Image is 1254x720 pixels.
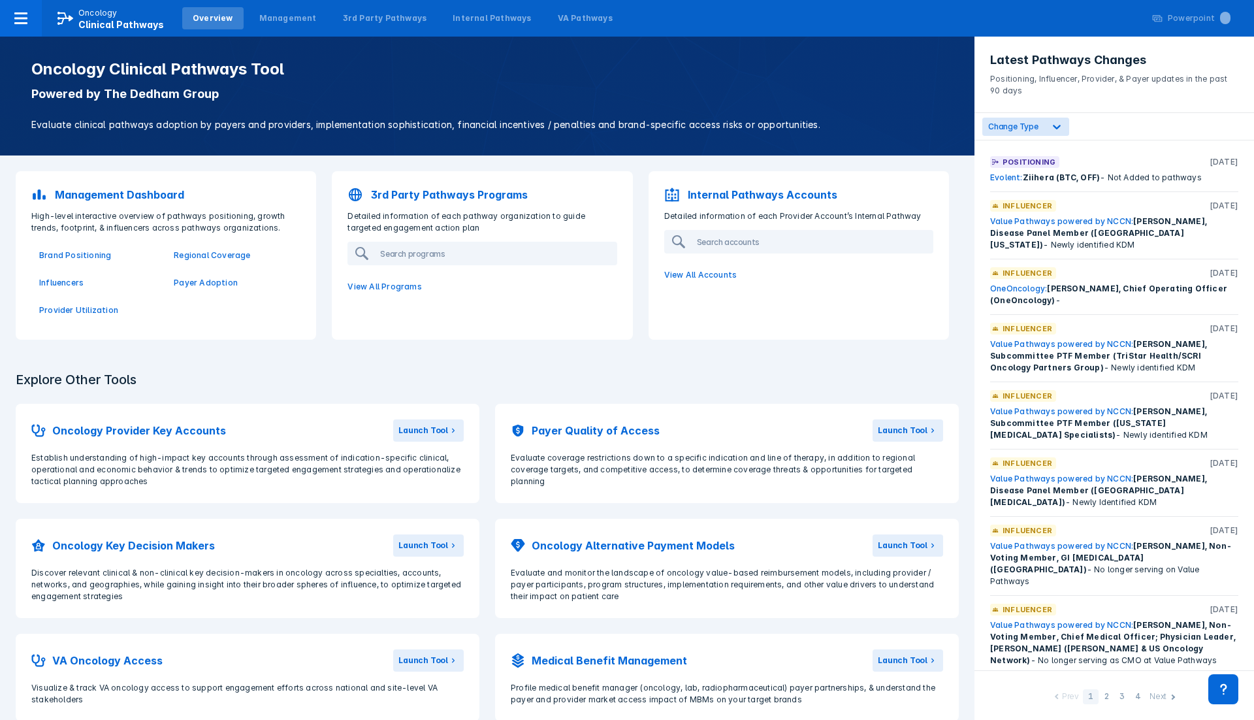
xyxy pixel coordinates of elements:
[31,86,943,102] p: Powered by The Dedham Group
[1099,689,1114,704] div: 2
[31,567,464,602] p: Discover relevant clinical & non-clinical key decision-makers in oncology across specialties, acc...
[340,273,624,301] a: View All Programs
[174,250,293,261] a: Regional Coverage
[873,419,943,442] button: Launch Tool
[990,283,1238,306] div: -
[340,210,624,234] p: Detailed information of each pathway organization to guide targeted engagement action plan
[453,12,531,24] div: Internal Pathways
[193,12,233,24] div: Overview
[1130,689,1146,704] div: 4
[78,19,164,30] span: Clinical Pathways
[174,277,293,289] p: Payer Adoption
[547,7,623,29] a: VA Pathways
[1062,691,1079,704] div: Prev
[878,655,927,666] div: Launch Tool
[1210,156,1238,168] p: [DATE]
[532,538,735,553] h2: Oncology Alternative Payment Models
[1210,323,1238,335] p: [DATE]
[1003,525,1052,536] p: Influencer
[52,653,163,668] h2: VA Oncology Access
[259,12,317,24] div: Management
[39,304,158,316] a: Provider Utilization
[1210,525,1238,536] p: [DATE]
[688,187,837,203] p: Internal Pathways Accounts
[873,534,943,557] button: Launch Tool
[393,419,464,442] button: Launch Tool
[398,655,448,666] div: Launch Tool
[990,216,1133,226] a: Value Pathways powered by NCCN:
[1003,457,1052,469] p: Influencer
[990,172,1023,182] a: Evolent:
[692,231,932,252] input: Search accounts
[1003,604,1052,615] p: Influencer
[511,567,943,602] p: Evaluate and monitor the landscape of oncology value-based reimbursement models, including provid...
[656,261,941,289] a: View All Accounts
[990,620,1133,630] a: Value Pathways powered by NCCN:
[1003,200,1052,212] p: Influencer
[990,406,1238,441] div: - Newly identified KDM
[24,210,308,234] p: High-level interactive overview of pathways positioning, growth trends, footprint, & influencers ...
[511,452,943,487] p: Evaluate coverage restrictions down to a specific indication and line of therapy, in addition to ...
[31,682,464,706] p: Visualize & track VA oncology access to support engagement efforts across national and site-level...
[1208,674,1238,704] div: Contact Support
[990,284,1227,305] span: [PERSON_NAME], Chief Operating Officer (OneOncology)
[55,187,184,203] p: Management Dashboard
[340,179,624,210] a: 3rd Party Pathways Programs
[990,541,1133,551] a: Value Pathways powered by NCCN:
[990,406,1207,440] span: [PERSON_NAME], Subcommittee PTF Member ([US_STATE] [MEDICAL_DATA] Specialists)
[398,540,448,551] div: Launch Tool
[532,653,687,668] h2: Medical Benefit Management
[52,423,226,438] h2: Oncology Provider Key Accounts
[393,649,464,672] button: Launch Tool
[990,339,1133,349] a: Value Pathways powered by NCCN:
[990,619,1238,666] div: - No longer serving as CMO at Value Pathways
[31,452,464,487] p: Establish understanding of high-impact key accounts through assessment of indication-specific cli...
[371,187,528,203] p: 3rd Party Pathways Programs
[878,540,927,551] div: Launch Tool
[656,179,941,210] a: Internal Pathways Accounts
[393,534,464,557] button: Launch Tool
[8,363,144,396] h3: Explore Other Tools
[1083,689,1099,704] div: 1
[442,7,541,29] a: Internal Pathways
[990,68,1238,97] p: Positioning, Influencer, Provider, & Payer updates in the past 90 days
[990,284,1047,293] a: OneOncology:
[1210,604,1238,615] p: [DATE]
[78,7,118,19] p: Oncology
[1210,267,1238,279] p: [DATE]
[558,12,613,24] div: VA Pathways
[1168,12,1230,24] div: Powerpoint
[990,216,1207,250] span: [PERSON_NAME], Disease Panel Member ([GEOGRAPHIC_DATA][US_STATE])
[990,474,1207,507] span: [PERSON_NAME], Disease Panel Member ([GEOGRAPHIC_DATA][MEDICAL_DATA])
[1114,689,1130,704] div: 3
[990,540,1238,587] div: - No longer serving on Value Pathways
[375,243,615,264] input: Search programs
[1003,390,1052,402] p: Influencer
[511,682,943,706] p: Profile medical benefit manager (oncology, lab, radiopharmaceutical) payer partnerships, & unders...
[1003,156,1055,168] p: Positioning
[878,425,927,436] div: Launch Tool
[990,216,1238,251] div: - Newly identified KDM
[656,210,941,222] p: Detailed information of each Provider Account’s Internal Pathway
[1210,200,1238,212] p: [DATE]
[1003,323,1052,335] p: Influencer
[39,277,158,289] a: Influencers
[990,541,1232,574] span: [PERSON_NAME], Non-Voting Member, GI [MEDICAL_DATA] ([GEOGRAPHIC_DATA])
[990,52,1238,68] h3: Latest Pathways Changes
[249,7,327,29] a: Management
[990,473,1238,508] div: - Newly Identified KDM
[1210,390,1238,402] p: [DATE]
[1003,267,1052,279] p: Influencer
[1149,691,1166,704] div: Next
[1023,172,1101,182] span: Ziihera (BTC, OFF)
[182,7,244,29] a: Overview
[988,122,1038,131] span: Change Type
[532,423,660,438] h2: Payer Quality of Access
[990,474,1133,483] a: Value Pathways powered by NCCN:
[990,406,1133,416] a: Value Pathways powered by NCCN:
